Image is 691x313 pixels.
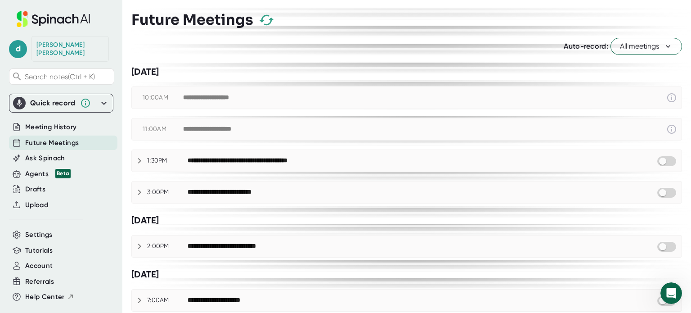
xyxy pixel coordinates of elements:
[25,230,53,240] button: Settings
[147,188,188,196] div: 3:00PM
[147,296,188,304] div: 7:00AM
[55,169,71,178] div: Beta
[25,277,54,287] button: Referrals
[147,242,188,250] div: 2:00PM
[610,38,682,55] button: All meetings
[25,73,95,81] span: Search notes (Ctrl + K)
[143,125,183,133] div: 11:00AM
[25,184,45,195] button: Drafts
[131,66,682,77] div: [DATE]
[25,292,74,302] button: Help Center
[13,94,109,112] div: Quick record
[660,282,682,304] iframe: Intercom live chat
[25,261,53,271] button: Account
[25,138,79,148] button: Future Meetings
[564,42,608,50] span: Auto-record:
[143,94,183,102] div: 10:00AM
[25,153,65,163] button: Ask Spinach
[36,41,104,57] div: Daniel Sabet
[131,215,682,226] div: [DATE]
[30,99,76,108] div: Quick record
[25,169,71,179] button: Agents Beta
[147,157,188,165] div: 1:30PM
[25,200,48,210] button: Upload
[25,292,65,302] span: Help Center
[666,92,677,103] svg: This event has already passed
[131,11,253,28] h3: Future Meetings
[620,41,673,52] span: All meetings
[25,169,71,179] div: Agents
[9,40,27,58] span: d
[25,122,76,132] button: Meeting History
[131,269,682,280] div: [DATE]
[25,245,53,256] button: Tutorials
[666,124,677,135] svg: This event has already passed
